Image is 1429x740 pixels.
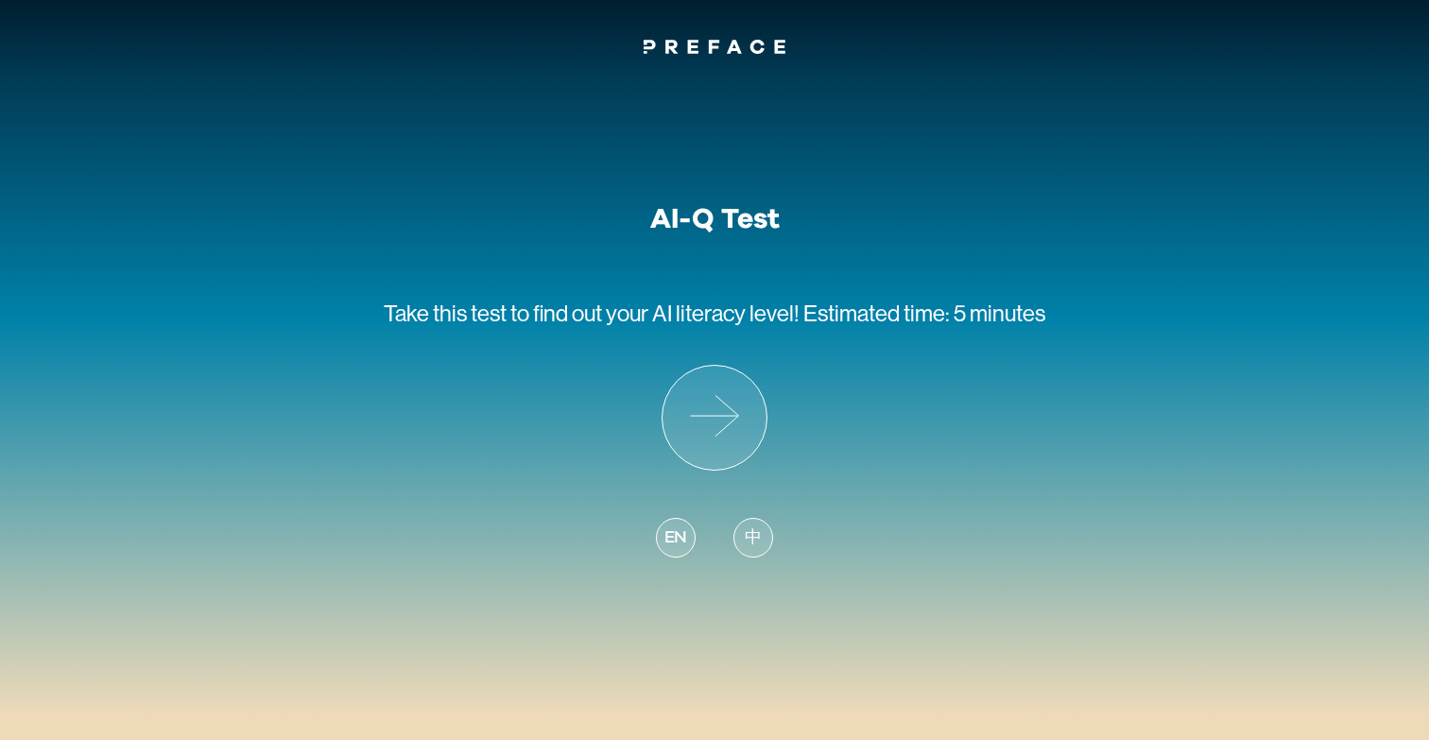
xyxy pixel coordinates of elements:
span: 中 [745,525,762,551]
span: Estimated time: 5 minutes [803,301,1045,326]
span: find out your AI literacy level! [533,301,800,326]
span: Take this test to [384,301,529,326]
span: EN [664,525,687,551]
h1: AI-Q Test [650,202,780,236]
